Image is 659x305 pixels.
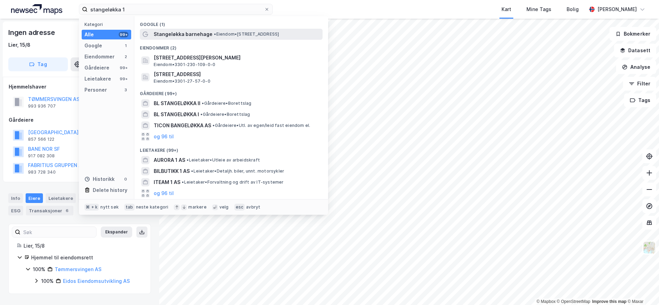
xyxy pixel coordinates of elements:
div: 100% [41,277,54,285]
div: 1 [123,43,128,48]
div: Info [8,193,23,203]
div: Delete history [93,186,127,194]
span: BL STANGELØKKA I [154,110,199,119]
span: TICON BANGELØKKA AS [154,121,211,130]
div: Personer (3) [134,199,328,211]
span: [STREET_ADDRESS] [154,70,320,78]
iframe: Chat Widget [624,272,659,305]
span: • [182,179,184,185]
button: Datasett [614,44,656,57]
div: ⌘ + k [84,204,99,211]
div: Hjemmelshaver [9,83,151,91]
span: Leietaker • Utleie av arbeidskraft [187,157,260,163]
span: Gårdeiere • Borettslag [202,101,251,106]
button: Bokmerker [610,27,656,41]
div: ESG [8,206,23,215]
a: OpenStreetMap [557,299,590,304]
div: Google [84,41,102,50]
div: nytt søk [100,204,119,210]
span: Leietaker • Detaljh. biler, unnt. motorsykler [191,168,284,174]
a: Improve this map [592,299,626,304]
span: Eiendom • 3301-27-57-0-0 [154,78,210,84]
div: Transaksjoner [26,206,73,215]
div: Datasett [79,193,113,203]
div: 917 082 308 [28,153,55,159]
div: Leietakere [46,193,76,203]
a: Eidos Eiendomsutvikling AS [63,278,130,284]
img: logo.a4113a55bc3d86da70a041830d287a7e.svg [11,4,62,15]
div: 983 728 340 [28,169,56,175]
div: Lier, 15/8 [24,242,142,250]
div: Kart [502,5,511,13]
div: 993 936 707 [28,103,56,109]
button: Tags [624,93,656,107]
span: • [202,101,204,106]
div: markere [188,204,206,210]
span: Eiendom • 3301-230-109-0-0 [154,62,215,67]
button: og 96 til [154,189,174,197]
span: • [187,157,189,163]
div: [PERSON_NAME] [597,5,637,13]
input: Søk [20,227,96,237]
div: avbryt [246,204,260,210]
div: 100% [33,265,45,274]
div: Leietakere [84,75,111,83]
div: Alle [84,30,94,39]
a: Mapbox [536,299,556,304]
span: Leietaker • Forvaltning og drift av IT-systemer [182,179,283,185]
div: velg [219,204,229,210]
div: Lier, 15/8 [8,41,30,49]
span: • [200,112,202,117]
input: Søk på adresse, matrikkel, gårdeiere, leietakere eller personer [88,4,264,15]
div: 99+ [119,32,128,37]
span: ITEAM 1 AS [154,178,180,186]
div: Eiere [26,193,43,203]
a: Tømmersvingen AS [55,266,101,272]
div: Leietakere (99+) [134,142,328,155]
span: Gårdeiere • Borettslag [200,112,250,117]
div: Eiendommer (2) [134,40,328,52]
span: • [214,31,216,37]
div: Google (1) [134,16,328,29]
button: Ekspander [101,227,132,238]
div: 99+ [119,65,128,71]
span: BILBUTIKK 1 AS [154,167,190,175]
button: Filter [623,77,656,91]
div: 2 [123,54,128,59]
button: og 96 til [154,132,174,141]
div: esc [234,204,245,211]
div: tab [124,204,135,211]
div: Mine Tags [526,5,551,13]
div: Hjemmel til eiendomsrett [31,253,142,262]
div: Historikk [84,175,115,183]
span: AURORA 1 AS [154,156,185,164]
button: Analyse [616,60,656,74]
div: 6 [64,207,71,214]
button: Tag [8,57,68,71]
span: Stangeløkka barnehage [154,30,213,38]
div: 857 566 122 [28,137,54,142]
div: Eiendommer [84,53,115,61]
span: • [191,168,193,174]
span: Eiendom • [STREET_ADDRESS] [214,31,279,37]
img: Z [643,241,656,254]
div: 3 [123,87,128,93]
div: neste kategori [136,204,169,210]
div: Gårdeiere [84,64,109,72]
div: 0 [123,176,128,182]
div: 99+ [119,76,128,82]
span: BL STANGELØKKA II [154,99,200,108]
div: Kategori [84,22,131,27]
div: Kontrollprogram for chat [624,272,659,305]
div: Ingen adresse [8,27,56,38]
div: Gårdeiere [9,116,151,124]
span: • [213,123,215,128]
div: Bolig [567,5,579,13]
div: Personer [84,86,107,94]
span: [STREET_ADDRESS][PERSON_NAME] [154,54,320,62]
span: Gårdeiere • Utl. av egen/leid fast eiendom el. [213,123,310,128]
div: Gårdeiere (99+) [134,85,328,98]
